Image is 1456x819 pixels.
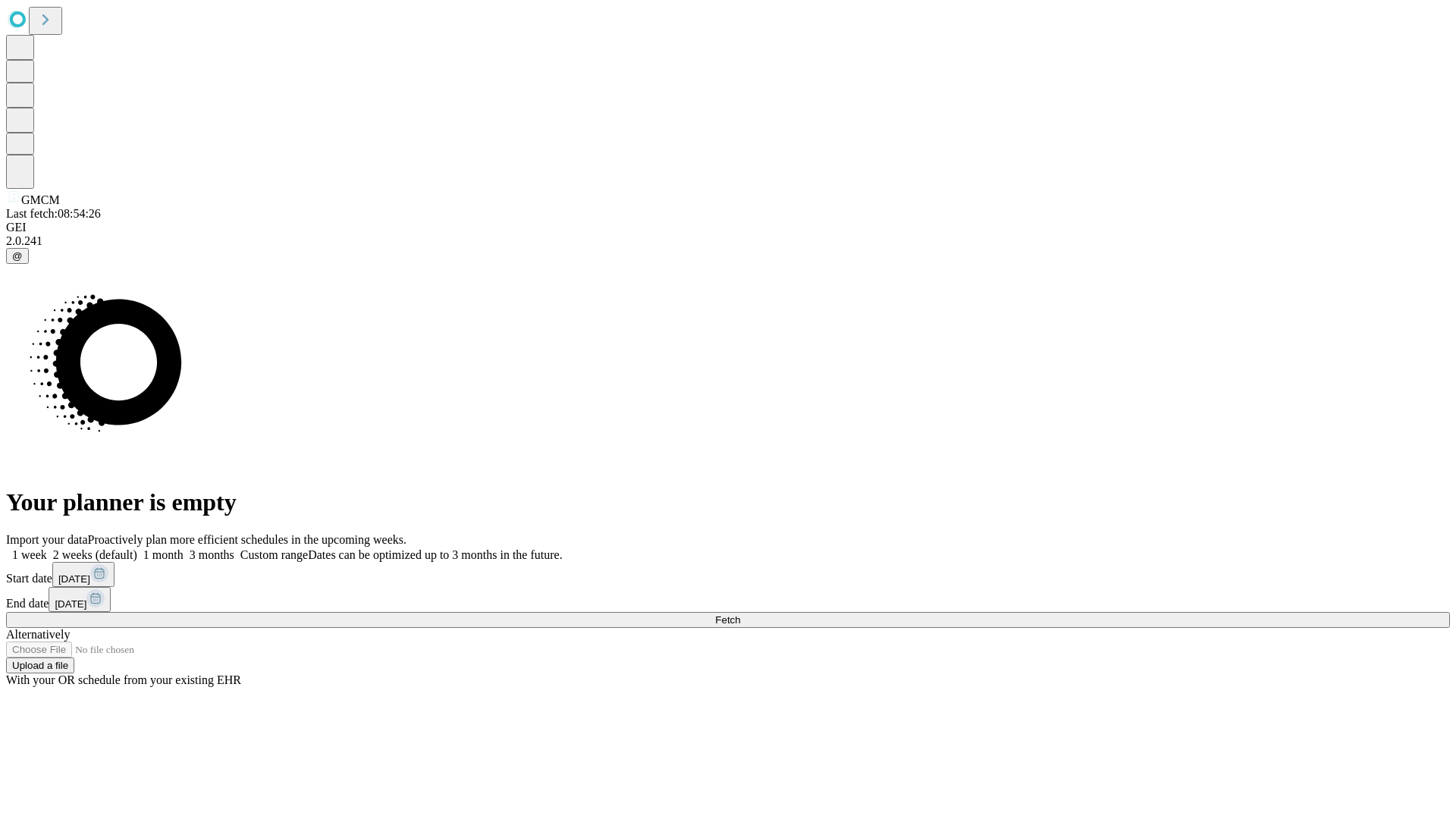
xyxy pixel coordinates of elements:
[6,207,101,220] span: Last fetch: 08:54:26
[21,193,60,206] span: GMCM
[308,548,562,561] span: Dates can be optimized up to 3 months in the future.
[55,598,86,610] span: [DATE]
[715,614,740,626] span: Fetch
[88,533,406,546] span: Proactively plan more efficient schedules in the upcoming weeks.
[6,234,1450,248] div: 2.0.241
[6,587,1450,612] div: End date
[53,548,137,561] span: 2 weeks (default)
[6,488,1450,516] h1: Your planner is empty
[6,533,88,546] span: Import your data
[12,548,47,561] span: 1 week
[6,628,70,641] span: Alternatively
[240,548,308,561] span: Custom range
[6,673,241,686] span: With your OR schedule from your existing EHR
[12,250,23,262] span: @
[49,587,111,612] button: [DATE]
[58,573,90,585] span: [DATE]
[6,248,29,264] button: @
[6,612,1450,628] button: Fetch
[6,562,1450,587] div: Start date
[190,548,234,561] span: 3 months
[6,221,1450,234] div: GEI
[143,548,184,561] span: 1 month
[6,657,74,673] button: Upload a file
[52,562,115,587] button: [DATE]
